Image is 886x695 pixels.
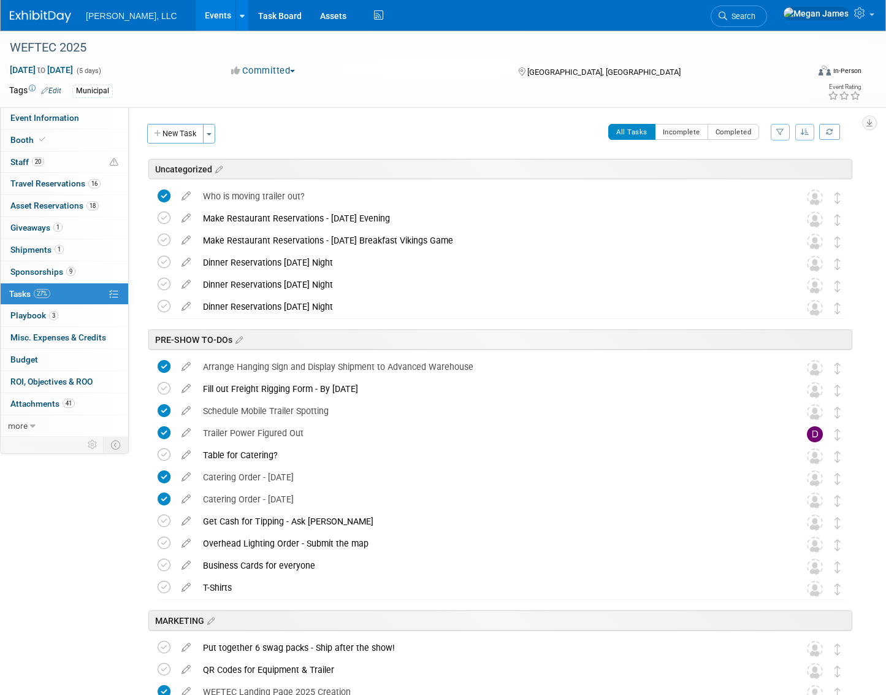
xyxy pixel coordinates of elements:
div: T-Shirts [197,577,782,598]
img: Unassigned [807,300,823,316]
i: Move task [834,539,841,551]
a: edit [175,279,197,290]
i: Move task [834,214,841,226]
img: Unassigned [807,559,823,575]
div: Overhead Lighting Order - Submit the map [197,533,782,554]
a: ROI, Objectives & ROO [1,371,128,393]
img: Unassigned [807,537,823,553]
img: Format-Inperson.png [819,66,831,75]
div: Arrange Hanging Sign and Display Shipment to Advanced Warehouse [197,356,782,377]
span: more [8,421,28,431]
img: Unassigned [807,404,823,420]
span: Giveaways [10,223,63,232]
img: Drew Vollbrecht [807,426,823,442]
span: 16 [88,179,101,188]
img: Unassigned [807,278,823,294]
a: Asset Reservations18 [1,195,128,217]
img: Unassigned [807,448,823,464]
a: edit [175,257,197,268]
a: more [1,415,128,437]
span: Search [727,12,755,21]
a: Giveaways1 [1,217,128,239]
span: Playbook [10,310,58,320]
span: Budget [10,355,38,364]
a: edit [175,235,197,246]
div: Event Rating [828,84,861,90]
a: Refresh [819,124,840,140]
a: Shipments1 [1,239,128,261]
a: edit [175,450,197,461]
i: Move task [834,429,841,440]
a: edit [175,405,197,417]
div: Schedule Mobile Trailer Spotting [197,401,782,421]
span: Potential Scheduling Conflict -- at least one attendee is tagged in another overlapping event. [110,157,118,168]
div: Municipal [72,85,113,98]
td: Tags [9,84,61,98]
a: edit [175,301,197,312]
button: All Tasks [608,124,655,140]
span: Booth [10,135,48,145]
img: Unassigned [807,470,823,486]
img: Megan James [783,7,849,20]
span: 3 [49,311,58,320]
a: edit [175,516,197,527]
button: Completed [708,124,760,140]
a: Sponsorships9 [1,261,128,283]
button: Incomplete [655,124,708,140]
a: edit [175,428,197,439]
i: Move task [834,363,841,374]
i: Move task [834,495,841,507]
span: Tasks [9,289,50,299]
button: New Task [147,124,204,144]
div: Dinner Reservations [DATE] Night [197,274,782,295]
a: Staff20 [1,152,128,173]
span: 1 [55,245,64,254]
div: QR Codes for Equipment & Trailer [197,659,782,680]
a: Playbook3 [1,305,128,326]
span: [DATE] [DATE] [9,64,74,75]
i: Move task [834,643,841,655]
span: [PERSON_NAME], LLC [86,11,177,21]
i: Move task [834,192,841,204]
span: 1 [53,223,63,232]
img: Unassigned [807,382,823,398]
a: Event Information [1,107,128,129]
span: 9 [66,267,75,276]
div: PRE-SHOW TO-DOs [148,329,852,350]
i: Move task [834,236,841,248]
span: (5 days) [75,67,101,75]
img: Unassigned [807,190,823,205]
span: 27% [34,289,50,298]
img: Unassigned [807,515,823,531]
span: 41 [63,399,75,408]
span: Travel Reservations [10,179,101,188]
a: Misc. Expenses & Credits [1,327,128,348]
a: Travel Reservations16 [1,173,128,194]
i: Move task [834,666,841,677]
img: ExhibitDay [10,10,71,23]
span: Attachments [10,399,75,409]
a: Edit sections [212,163,223,175]
i: Move task [834,258,841,270]
div: Business Cards for everyone [197,555,782,576]
div: Uncategorized [148,159,852,179]
i: Move task [834,583,841,595]
td: Personalize Event Tab Strip [82,437,104,453]
img: Unassigned [807,493,823,509]
a: Budget [1,349,128,371]
span: Staff [10,157,44,167]
div: Table for Catering? [197,445,782,466]
i: Move task [834,385,841,396]
img: Unassigned [807,663,823,679]
div: Catering Order - [DATE] [197,467,782,488]
span: ROI, Objectives & ROO [10,377,93,386]
img: Unassigned [807,212,823,228]
div: In-Person [833,66,861,75]
td: Toggle Event Tabs [104,437,129,453]
div: Trailer Power Figured Out [197,423,782,443]
span: 18 [86,201,99,210]
span: Misc. Expenses & Credits [10,332,106,342]
a: Edit sections [204,614,215,626]
i: Move task [834,517,841,529]
div: Make Restaurant Reservations - [DATE] Evening [197,208,782,229]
